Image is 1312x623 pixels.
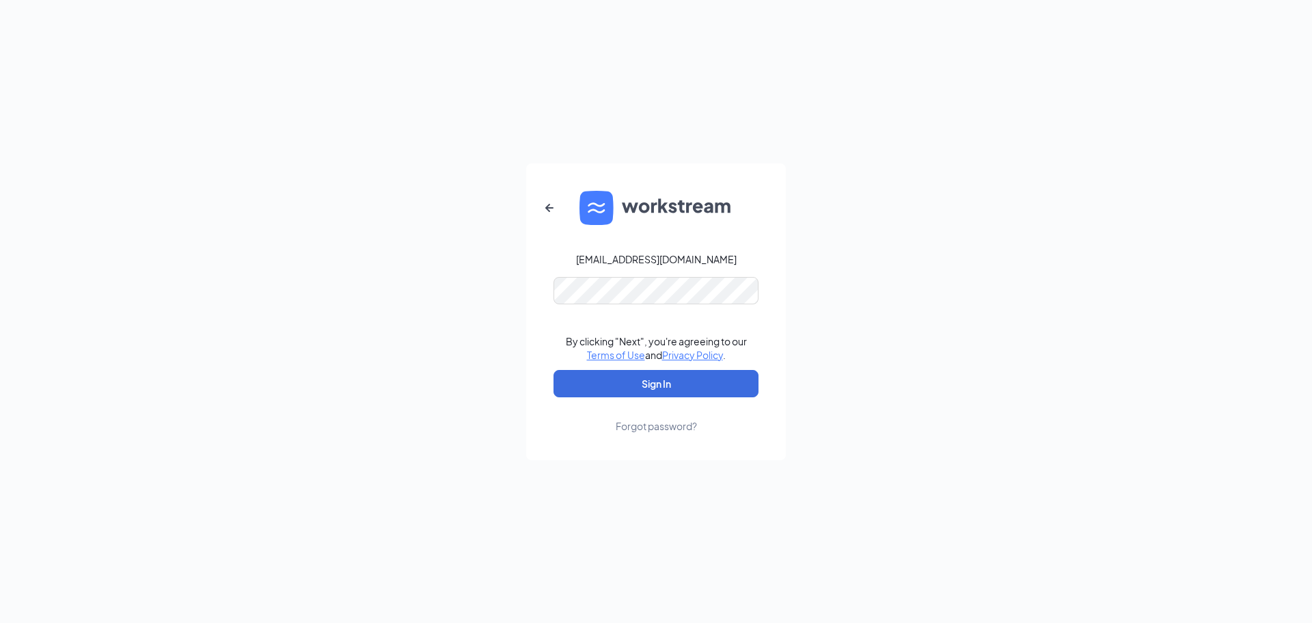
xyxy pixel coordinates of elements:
[533,191,566,224] button: ArrowLeftNew
[616,419,697,433] div: Forgot password?
[553,370,758,397] button: Sign In
[541,200,558,216] svg: ArrowLeftNew
[587,349,645,361] a: Terms of Use
[566,334,747,362] div: By clicking "Next", you're agreeing to our and .
[616,397,697,433] a: Forgot password?
[579,191,733,225] img: WS logo and Workstream text
[576,252,737,266] div: [EMAIL_ADDRESS][DOMAIN_NAME]
[662,349,723,361] a: Privacy Policy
